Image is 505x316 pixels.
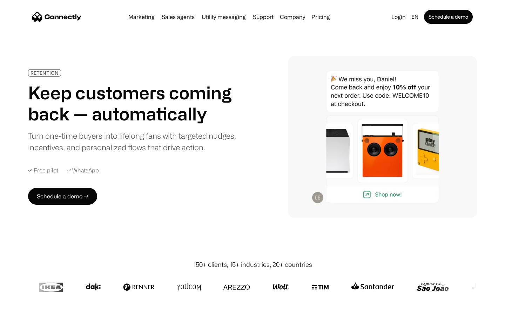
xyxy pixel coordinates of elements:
[411,12,418,22] div: en
[7,303,42,314] aside: Language selected: English
[389,12,409,22] a: Login
[193,260,312,269] div: 150+ clients, 15+ industries, 20+ countries
[28,167,58,174] div: ✓ Free pilot
[28,82,241,124] h1: Keep customers coming back — automatically
[28,188,97,205] a: Schedule a demo →
[309,14,333,20] a: Pricing
[199,14,249,20] a: Utility messaging
[126,14,157,20] a: Marketing
[14,304,42,314] ul: Language list
[424,10,473,24] a: Schedule a demo
[280,12,305,22] div: Company
[159,14,197,20] a: Sales agents
[250,14,276,20] a: Support
[28,130,241,153] div: Turn one-time buyers into lifelong fans with targeted nudges, incentives, and personalized flows ...
[31,70,59,75] div: RETENTION
[67,167,99,174] div: ✓ WhatsApp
